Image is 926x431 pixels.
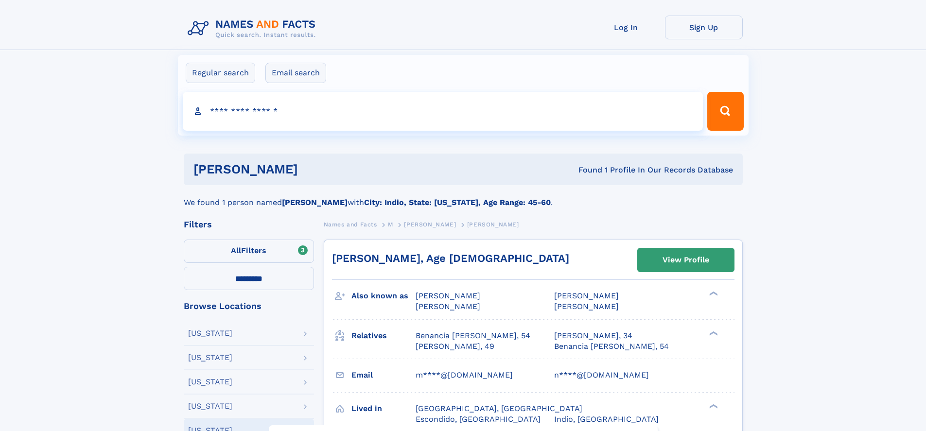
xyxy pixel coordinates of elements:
[707,291,718,297] div: ❯
[416,291,480,300] span: [PERSON_NAME]
[188,329,232,337] div: [US_STATE]
[351,400,416,417] h3: Lived in
[188,354,232,362] div: [US_STATE]
[388,221,393,228] span: M
[351,328,416,344] h3: Relatives
[404,221,456,228] span: [PERSON_NAME]
[188,378,232,386] div: [US_STATE]
[184,220,314,229] div: Filters
[186,63,255,83] label: Regular search
[467,221,519,228] span: [PERSON_NAME]
[554,291,619,300] span: [PERSON_NAME]
[416,302,480,311] span: [PERSON_NAME]
[282,198,348,207] b: [PERSON_NAME]
[638,248,734,272] a: View Profile
[265,63,326,83] label: Email search
[416,330,530,341] a: Benancia [PERSON_NAME], 54
[707,403,718,409] div: ❯
[707,330,718,336] div: ❯
[351,288,416,304] h3: Also known as
[665,16,743,39] a: Sign Up
[364,198,551,207] b: City: Indio, State: [US_STATE], Age Range: 45-60
[707,92,743,131] button: Search Button
[183,92,703,131] input: search input
[663,249,709,271] div: View Profile
[416,404,582,413] span: [GEOGRAPHIC_DATA], [GEOGRAPHIC_DATA]
[324,218,377,230] a: Names and Facts
[554,414,659,424] span: Indio, [GEOGRAPHIC_DATA]
[184,16,324,42] img: Logo Names and Facts
[231,246,241,255] span: All
[404,218,456,230] a: [PERSON_NAME]
[184,302,314,310] div: Browse Locations
[554,302,619,311] span: [PERSON_NAME]
[388,218,393,230] a: M
[184,185,743,208] div: We found 1 person named with .
[332,252,569,264] a: [PERSON_NAME], Age [DEMOGRAPHIC_DATA]
[416,414,541,424] span: Escondido, [GEOGRAPHIC_DATA]
[554,341,669,352] a: Benancia [PERSON_NAME], 54
[193,163,438,175] h1: [PERSON_NAME]
[188,402,232,410] div: [US_STATE]
[184,240,314,263] label: Filters
[351,367,416,383] h3: Email
[416,341,494,352] a: [PERSON_NAME], 49
[438,165,733,175] div: Found 1 Profile In Our Records Database
[554,330,632,341] a: [PERSON_NAME], 34
[587,16,665,39] a: Log In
